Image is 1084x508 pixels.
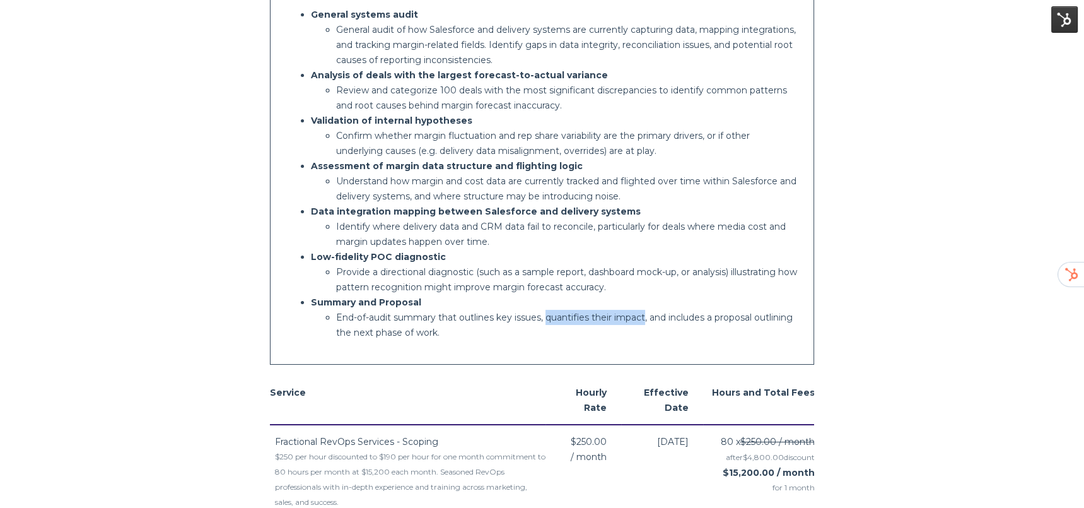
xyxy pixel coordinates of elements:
[570,434,606,449] span: $250.00
[725,452,814,462] span: after discount
[570,449,606,464] span: / month
[336,264,799,295] p: Provide a directional diagnostic (such as a sample report, dashboard mock-up, or analysis) illust...
[720,434,814,449] span: 80 x
[311,206,641,217] strong: Data integration mapping between Salesforce and delivery systems
[1051,6,1078,33] img: HubSpot Tools Menu Toggle
[311,69,608,81] strong: Analysis of deals with the largest forecast-to-actual variance
[740,436,814,447] s: $250.00 / month
[275,436,438,447] span: Fractional RevOps Services - Scoping
[703,480,814,495] span: for 1 month
[336,128,799,158] p: Confirm whether margin fluctuation and rep share variability are the primary drivers, or if other...
[703,376,814,425] th: Hours and Total Fees
[311,251,446,263] strong: Low-fidelity POC diagnostic
[336,219,799,249] p: Identify where delivery data and CRM data fail to reconcile, particularly for deals where media c...
[545,376,621,425] th: Hourly Rate
[742,452,783,462] span: $4,800.00
[270,376,546,425] th: Service
[311,115,472,126] strong: Validation of internal hypotheses
[311,9,418,20] strong: General systems audit
[336,310,799,340] p: End-of-audit summary that outlines key issues, quantifies their impact, and includes a proposal o...
[311,160,583,172] strong: Assessment of margin data structure and flighting logic
[336,22,799,68] p: General audit of how Salesforce and delivery systems are currently capturing data, mapping integr...
[621,376,703,425] th: Effective Date
[336,174,799,204] p: Understand how margin and cost data are currently tracked and flighted over time within Salesforc...
[336,83,799,113] p: Review and categorize 100 deals with the most significant discrepancies to identify common patter...
[722,467,814,478] strong: $15,200.00 / month
[311,297,421,308] strong: Summary and Proposal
